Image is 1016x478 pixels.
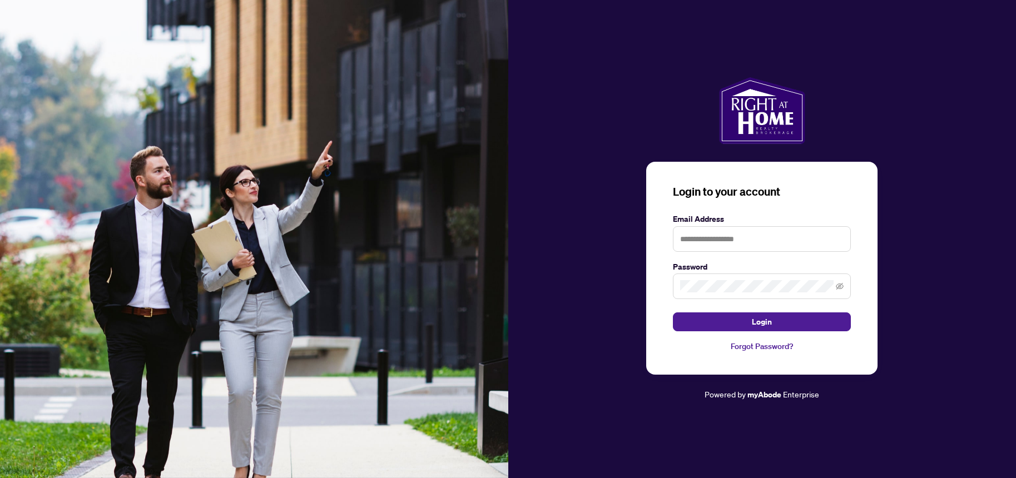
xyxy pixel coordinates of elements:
[673,261,851,273] label: Password
[836,282,844,290] span: eye-invisible
[705,389,746,399] span: Powered by
[752,313,772,331] span: Login
[673,213,851,225] label: Email Address
[719,77,805,144] img: ma-logo
[673,184,851,200] h3: Login to your account
[673,312,851,331] button: Login
[747,389,781,401] a: myAbode
[673,340,851,352] a: Forgot Password?
[783,389,819,399] span: Enterprise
